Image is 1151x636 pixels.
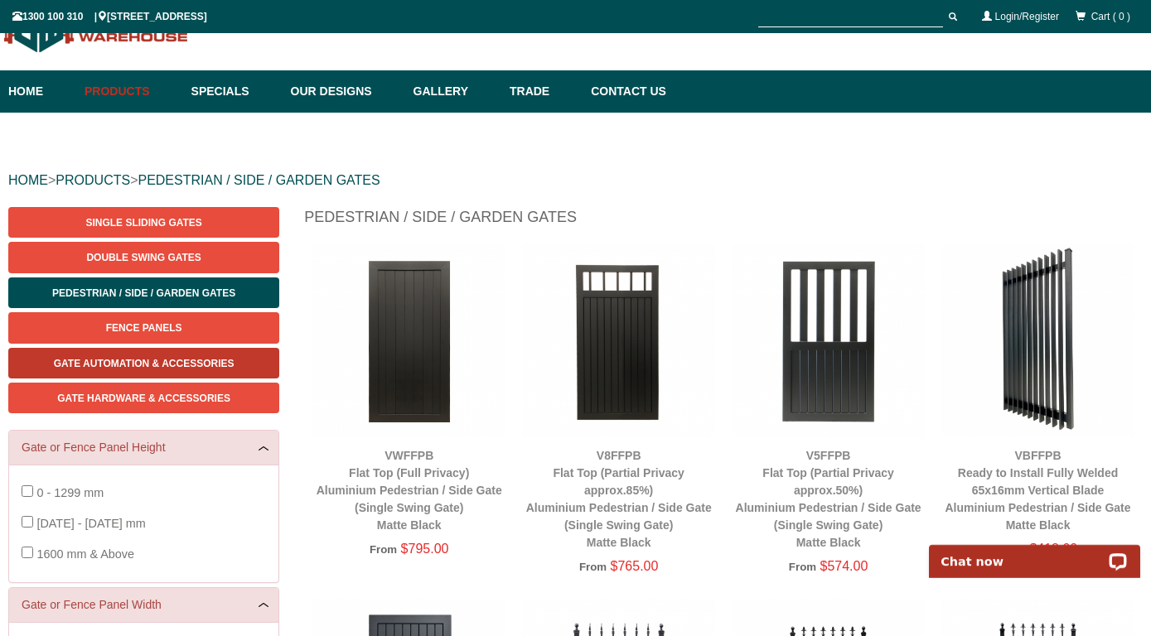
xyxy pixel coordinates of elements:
span: Gate Automation & Accessories [54,358,235,369]
img: V8FFPB - Flat Top (Partial Privacy approx.85%) - Aluminium Pedestrian / Side Gate (Single Swing G... [522,244,715,437]
img: VWFFPB - Flat Top (Full Privacy) - Aluminium Pedestrian / Side Gate (Single Swing Gate) - Matte B... [312,244,505,437]
div: > > [8,154,1143,207]
a: V5FFPBFlat Top (Partial Privacy approx.50%)Aluminium Pedestrian / Side Gate (Single Swing Gate)Ma... [736,449,921,549]
span: [DATE] - [DATE] mm [36,517,145,530]
a: Gallery [405,70,501,113]
span: Pedestrian / Side / Garden Gates [52,287,235,299]
a: V8FFPBFlat Top (Partial Privacy approx.85%)Aluminium Pedestrian / Side Gate (Single Swing Gate)Ma... [526,449,712,549]
span: Double Swing Gates [86,252,201,263]
a: Fence Panels [8,312,279,343]
a: Products [76,70,183,113]
img: VBFFPB - Ready to Install Fully Welded 65x16mm Vertical Blade - Aluminium Pedestrian / Side Gate ... [941,244,1134,437]
span: $574.00 [820,559,868,573]
a: Gate or Fence Panel Width [22,596,266,614]
input: SEARCH PRODUCTS [758,7,943,27]
a: PEDESTRIAN / SIDE / GARDEN GATES [138,173,380,187]
a: Double Swing Gates [8,242,279,272]
span: Single Sliding Gates [85,217,201,229]
span: From [579,561,607,573]
a: PRODUCTS [56,173,130,187]
a: HOME [8,173,48,187]
a: Pedestrian / Side / Garden Gates [8,277,279,308]
h1: Pedestrian / Side / Garden Gates [304,207,1143,236]
a: Trade [501,70,583,113]
a: VWFFPBFlat Top (Full Privacy)Aluminium Pedestrian / Side Gate (Single Swing Gate)Matte Black [317,449,502,532]
span: Cart ( 0 ) [1091,11,1130,22]
span: $795.00 [401,542,449,556]
span: Fence Panels [106,322,182,334]
img: V5FFPB - Flat Top (Partial Privacy approx.50%) - Aluminium Pedestrian / Side Gate (Single Swing G... [732,244,925,437]
a: Contact Us [583,70,666,113]
a: Login/Register [995,11,1059,22]
a: VBFFPBReady to Install Fully Welded 65x16mm Vertical BladeAluminium Pedestrian / Side GateMatte B... [945,449,1131,532]
a: Single Sliding Gates [8,207,279,238]
iframe: LiveChat chat widget [918,526,1151,578]
span: $765.00 [611,559,659,573]
span: From [789,561,816,573]
a: Gate Automation & Accessories [8,348,279,378]
span: 0 - 1299 mm [36,486,104,499]
span: From [370,543,397,556]
a: Home [8,70,76,113]
span: 1600 mm & Above [36,547,134,561]
span: Gate Hardware & Accessories [57,393,230,404]
a: Specials [183,70,283,113]
span: 1300 100 310 | [STREET_ADDRESS] [12,11,207,22]
a: Our Designs [283,70,405,113]
a: Gate Hardware & Accessories [8,383,279,413]
a: Gate or Fence Panel Height [22,439,266,456]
